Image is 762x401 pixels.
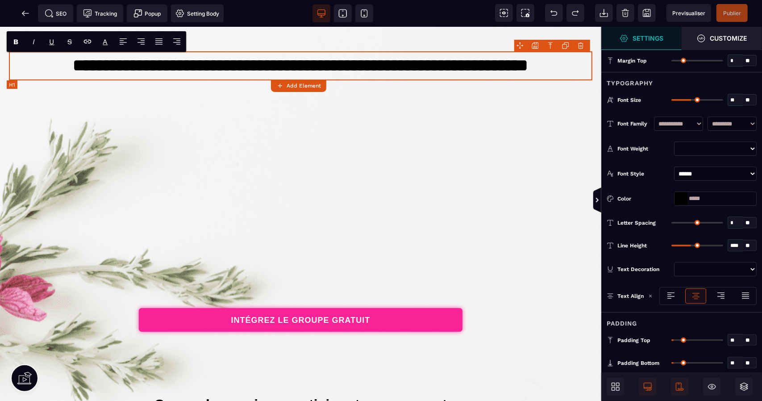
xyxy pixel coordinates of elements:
[83,9,117,18] span: Tracking
[607,292,644,301] p: Text Align
[103,38,108,46] p: A
[639,378,657,396] span: Desktop Only
[617,242,647,249] span: Line Height
[150,32,168,51] span: Align Justify
[25,32,43,51] span: Italic
[617,57,647,64] span: Margin Top
[61,32,79,51] span: Strike-through
[682,27,762,50] span: Open Style Manager
[617,119,650,128] div: Font Family
[22,365,580,391] h1: Ce que les anciens participants en pensent
[703,378,721,396] span: Hide/Show Block
[133,9,161,18] span: Popup
[617,144,670,153] div: Font Weight
[617,169,670,178] div: Font Style
[287,83,321,89] strong: Add Element
[33,38,35,46] i: I
[710,35,747,42] strong: Customize
[723,10,741,17] span: Publier
[601,312,762,329] div: Padding
[617,194,670,203] div: Color
[271,79,326,92] button: Add Element
[617,219,656,226] span: Letter Spacing
[617,337,650,344] span: Padding Top
[138,281,462,305] button: INTÉGREZ LE GROUPE GRATUIT
[168,32,186,51] span: Align Right
[666,4,711,22] span: Preview
[7,32,25,51] span: Bold
[617,359,659,367] span: Padding Bottom
[601,72,762,88] div: Typography
[43,32,61,51] span: Underline
[103,38,108,46] label: Font color
[516,4,534,22] span: Screenshot
[671,378,689,396] span: Mobile Only
[601,27,682,50] span: Settings
[114,32,132,51] span: Align Left
[607,378,625,396] span: Open Blocks
[50,38,54,46] u: U
[175,9,219,18] span: Setting Body
[617,265,670,274] div: Text Decoration
[67,38,72,46] s: S
[45,9,67,18] span: SEO
[495,4,513,22] span: View components
[14,38,19,46] b: B
[79,32,96,51] span: Link
[648,294,653,298] img: loading
[735,378,753,396] span: Open Layers
[132,32,150,51] span: Align Center
[672,10,705,17] span: Previsualiser
[617,96,641,104] span: Font Size
[633,35,664,42] strong: Settings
